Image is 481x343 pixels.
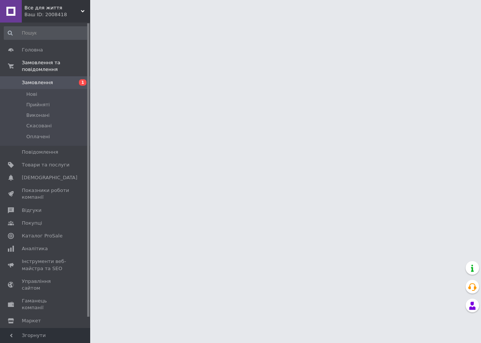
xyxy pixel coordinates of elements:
span: [DEMOGRAPHIC_DATA] [22,174,77,181]
span: Відгуки [22,207,41,214]
span: Інструменти веб-майстра та SEO [22,258,70,272]
span: Виконані [26,112,50,119]
input: Пошук [4,26,89,40]
span: Головна [22,47,43,53]
span: Показники роботи компанії [22,187,70,201]
span: Замовлення та повідомлення [22,59,90,73]
span: Управління сайтом [22,278,70,292]
span: Покупці [22,220,42,227]
span: 1 [79,79,86,86]
span: Замовлення [22,79,53,86]
span: Повідомлення [22,149,58,156]
span: Маркет [22,317,41,324]
span: Оплачені [26,133,50,140]
span: Нові [26,91,37,98]
span: Аналітика [22,245,48,252]
span: Прийняті [26,101,50,108]
span: Гаманець компанії [22,298,70,311]
span: Каталог ProSale [22,233,62,239]
span: Скасовані [26,122,52,129]
div: Ваш ID: 2008418 [24,11,90,18]
span: Товари та послуги [22,162,70,168]
span: Все для життя [24,5,81,11]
